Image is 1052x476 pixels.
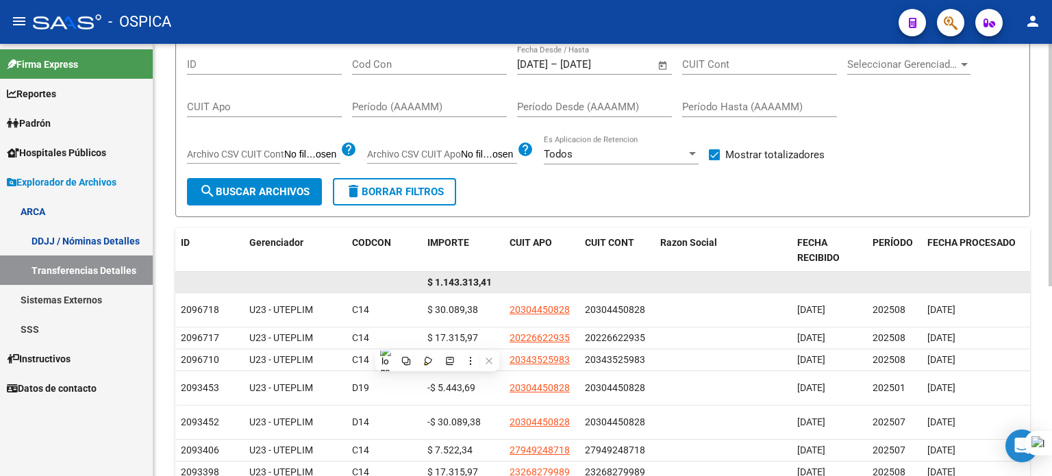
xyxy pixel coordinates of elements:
span: 20343525983 [510,354,570,365]
button: Buscar Archivos [187,178,322,205]
span: C14 [352,354,369,365]
span: - OSPICA [108,7,171,37]
datatable-header-cell: CODCON [347,228,394,273]
span: C14 [352,332,369,343]
mat-icon: delete [345,183,362,199]
img: Email [5,186,39,197]
span: Regístrate ahora [5,134,73,144]
span: 202508 [873,304,905,315]
span: 20304450828 [510,416,570,427]
span: CODCON [352,237,391,248]
span: U23 - UTEPLIM [249,416,313,427]
span: FECHA PROCESADO [927,237,1016,248]
span: U23 - UTEPLIM [249,444,313,455]
span: D19 [352,382,369,393]
span: Explorador de Archivos [7,175,116,190]
span: 20226622935 [510,332,570,343]
span: 202508 [873,332,905,343]
div: 20343525983 [585,352,645,368]
span: Borrar Filtros [345,186,444,198]
datatable-header-cell: IMPORTE [422,228,504,273]
span: 2093452 [181,416,219,427]
span: -$ 30.089,38 [427,416,481,427]
span: 202507 [873,416,905,427]
input: Archivo CSV CUIT Apo [461,149,517,161]
span: 2093406 [181,444,219,455]
span: U23 - UTEPLIM [249,382,313,393]
span: C14 [352,444,369,455]
span: [DATE] [927,354,955,365]
datatable-header-cell: FECHA RECIBIDO [792,228,867,273]
span: Datos de contacto [7,381,97,396]
span: bono de bienvenida de 15€ [124,125,242,137]
span: [DATE] [927,382,955,393]
span: Mostrar totalizadores [725,147,825,163]
span: PERÍODO [873,237,913,248]
span: CUIT APO [510,237,552,248]
span: 20304450828 [510,304,570,315]
span: Regístrate ahora [5,123,73,133]
span: 20304450828 [510,382,570,393]
div: 27949248718 [585,442,645,458]
span: $ 1.143.313,41 [427,277,492,288]
span: FECHA RECIBIDO [797,237,840,264]
span: 2096710 [181,354,219,365]
span: Iniciar sesión [5,110,59,121]
span: Bono de bienvenida de 15€! [11,97,134,109]
span: $ 17.315,97 [427,332,478,343]
span: U23 - UTEPLIM [249,304,313,315]
span: [DATE] [797,416,825,427]
input: Start date [517,58,548,71]
datatable-header-cell: CUIT CONT [579,228,655,273]
span: Reportes [7,86,56,101]
span: [DATE] [927,304,955,315]
mat-icon: person [1025,13,1041,29]
span: U23 - UTEPLIM [249,332,313,343]
button: Open calendar [655,58,671,73]
span: 202508 [873,354,905,365]
span: Firma Express [7,57,78,72]
span: Seleccionar Gerenciador [847,58,958,71]
span: 202501 [873,382,905,393]
span: [DATE] [797,354,825,365]
span: Regístrate con Google [46,155,137,166]
span: [DATE] [927,416,955,427]
span: Instructivos [7,351,71,366]
div: Open Intercom Messenger [1005,429,1038,462]
span: 202507 [873,444,905,455]
span: U23 - UTEPLIM [249,354,313,365]
mat-icon: help [517,141,534,158]
span: 2096717 [181,332,219,343]
datatable-header-cell: ID [175,228,244,273]
mat-icon: menu [11,13,27,29]
div: 20304450828 [585,414,645,430]
div: 20304450828 [585,302,645,318]
datatable-header-cell: Razon Social [655,228,792,273]
span: ID [181,237,190,248]
span: CUIT CONT [585,237,634,248]
span: $ 7.522,34 [427,444,473,455]
img: Google [5,155,46,166]
span: Regístrate con Apple [40,201,125,211]
span: -$ 5.443,69 [427,382,475,393]
span: Razon Social [660,237,717,248]
span: – [551,58,558,71]
span: 27949248718 [510,444,570,455]
img: Apple [5,201,40,212]
span: [DATE] [797,304,825,315]
span: 2096718 [181,304,219,315]
span: cashback [126,85,166,97]
span: [DATE] [927,332,955,343]
span: [DATE] [797,382,825,393]
span: Hospitales Públicos [7,145,106,160]
button: Borrar Filtros [333,178,456,205]
span: Regístrate con Facebook [57,171,159,181]
span: $ 30.089,38 [427,304,478,315]
span: Regístrate con Email [39,186,124,196]
datatable-header-cell: FECHA PROCESADO [922,228,1025,273]
span: Todos [544,148,573,160]
input: End date [560,58,627,71]
span: Buscar Archivos [199,186,310,198]
mat-icon: help [340,141,357,158]
mat-icon: search [199,183,216,199]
